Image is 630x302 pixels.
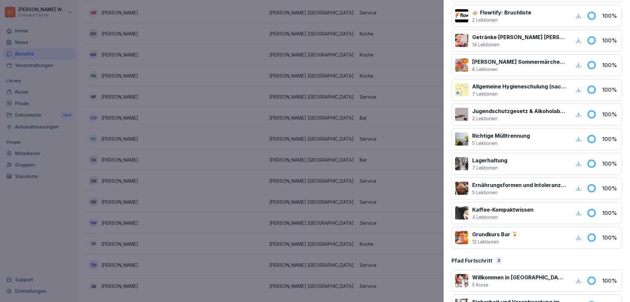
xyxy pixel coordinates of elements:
[472,156,507,164] p: Lagerhaltung
[602,61,619,69] p: 100 %
[472,214,534,221] p: 4 Lektionen
[472,107,566,115] p: Jugendschutzgesetz & Alkoholabgabe in der Gastronomie 🧒🏽
[472,140,530,147] p: 5 Lektionen
[472,273,566,281] p: Willkommen in [GEOGRAPHIC_DATA] Online Lernwelt 🌱🎓
[495,257,502,264] div: 3
[472,41,566,48] p: 14 Lektionen
[602,160,619,168] p: 100 %
[472,115,566,122] p: 2 Lektionen
[451,257,492,265] p: Pfad Fortschritt
[472,181,566,189] p: Ernährungsformen und Intoleranzen verstehen
[602,234,619,242] p: 100 %
[602,277,619,285] p: 100 %
[602,209,619,217] p: 100 %
[472,58,566,66] p: [PERSON_NAME] Sommermärchen 2025 - Getränke
[472,66,566,73] p: 8 Lektionen
[472,132,530,140] p: Richtige Mülltrennung
[472,90,566,97] p: 7 Lektionen
[602,86,619,94] p: 100 %
[602,184,619,192] p: 100 %
[472,238,518,245] p: 13 Lektionen
[602,110,619,118] p: 100 %
[472,189,566,196] p: 5 Lektionen
[472,9,531,16] p: 👉🏼 Flowtify: Bruchliste
[602,36,619,44] p: 100 %
[602,135,619,143] p: 100 %
[472,82,566,90] p: Allgemeine Hygieneschulung (nach LMHV §4)
[602,12,619,20] p: 100 %
[472,16,531,23] p: 2 Lektionen
[472,230,518,238] p: Grundkurs Bar 🍹
[472,164,507,171] p: 7 Lektionen
[472,281,566,288] p: 5 Kurse
[472,33,566,41] p: Getränke [PERSON_NAME] [PERSON_NAME] 🥤
[472,206,534,214] p: Kaffee-Kompaktwissen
